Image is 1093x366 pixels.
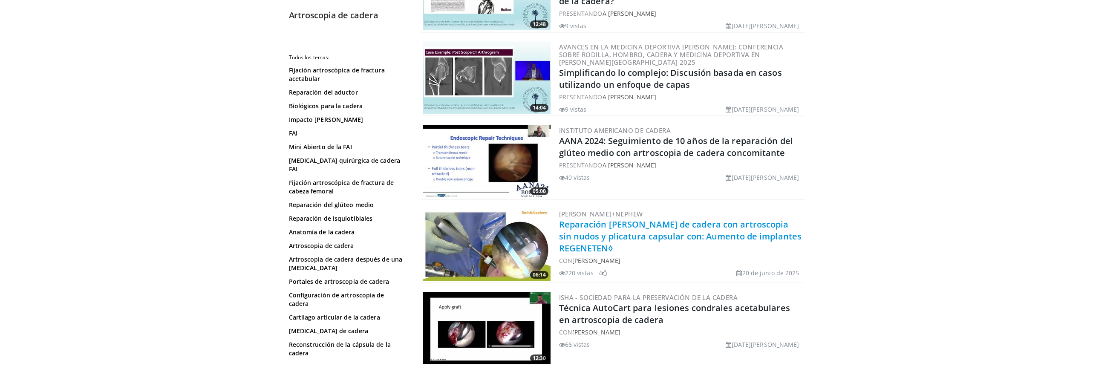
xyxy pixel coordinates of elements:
img: c1ff54f9-c7a5-4376-892f-7c14ac28c613.300x170_q85_crop-smart_upscale.jpg [423,41,551,114]
a: Técnica AutoCart para lesiones condrales acetabulares en artroscopia de cadera [559,302,790,326]
a: Portales de artroscopia de cadera [289,277,404,286]
font: 05:00 [533,187,546,195]
font: 40 vistas [565,173,590,182]
font: [DATE][PERSON_NAME] [732,340,799,349]
img: 9e8ee752-f27c-48fa-8abe-87618a9a446b.300x170_q85_crop-smart_upscale.jpg [423,208,551,281]
font: FAI [289,129,297,137]
a: 14:04 [423,41,551,114]
a: Instituto Americano de Cadera [559,126,671,135]
a: Reconstrucción de la cápsula de la cadera [289,340,404,357]
font: [MEDICAL_DATA] de cadera [289,327,368,335]
font: Fijación artroscópica de fractura de cabeza femoral [289,179,394,195]
a: Artroscopia de cadera [289,242,404,250]
font: 12:48 [533,20,546,28]
a: Biológicos para la cadera [289,102,404,110]
a: Mini Abierto de la FAI [289,143,404,151]
font: [DATE][PERSON_NAME] [732,105,799,113]
font: Reparación del glúteo medio [289,201,374,209]
font: Fijación artroscópica de fractura acetabular [289,66,385,83]
a: A [PERSON_NAME] [603,93,657,101]
a: FAI [289,129,404,138]
a: [PERSON_NAME] [572,256,620,265]
a: Impacto [PERSON_NAME] [289,115,404,124]
font: Reparación del aductor [289,88,358,96]
font: PRESENTANDO [559,93,603,101]
font: 14:04 [533,104,546,111]
font: 12:30 [533,354,546,362]
a: Configuración de artroscopia de cadera [289,291,404,308]
img: e2dfe30d-cd0a-4f64-aaad-48d7005f902e.300x170_q85_crop-smart_upscale.jpg [423,292,551,364]
a: [MEDICAL_DATA] quirúrgica de cadera FAI [289,156,404,173]
font: Reparación de isquiotibiales [289,214,373,222]
a: Artroscopia de cadera después de una [MEDICAL_DATA] [289,255,404,272]
a: ISHA - Sociedad para la Preservación de la Cadera [559,293,738,302]
a: AANA 2024: Seguimiento de 10 años de la reparación del glúteo medio con artroscopia de cadera con... [559,135,793,159]
font: 9 vistas [565,22,587,30]
font: Biológicos para la cadera [289,102,363,110]
font: Mini Abierto de la FAI [289,143,352,151]
a: A [PERSON_NAME] [603,9,657,17]
a: 05:00 [423,125,551,197]
font: PRESENTANDO [559,9,603,17]
font: [MEDICAL_DATA] quirúrgica de cadera FAI [289,156,401,173]
font: Artroscopia de cadera [289,9,378,21]
a: Reparación [PERSON_NAME] de cadera con artroscopia sin nudos y plicatura capsular con: Aumento de... [559,219,802,254]
font: Portales de artroscopia de cadera [289,277,389,285]
font: Cartílago articular de la cadera [289,313,380,321]
font: 220 vistas [565,269,594,277]
a: Fijación artroscópica de fractura de cabeza femoral [289,179,404,196]
a: Reparación del glúteo medio [289,201,404,209]
font: Anatomía de la cadera [289,228,355,236]
a: [PERSON_NAME] [572,328,620,336]
a: Simplificando lo complejo: Discusión basada en casos utilizando un enfoque de capas [559,67,782,90]
font: Artroscopia de cadera después de una [MEDICAL_DATA] [289,255,403,272]
a: [PERSON_NAME]+Nephew [559,210,643,218]
a: 12:30 [423,292,551,364]
font: CON [559,328,572,336]
font: 9 vistas [565,105,587,113]
a: Fijación artroscópica de fractura acetabular [289,66,404,83]
font: [DATE][PERSON_NAME] [732,22,799,30]
font: 4 [599,269,602,277]
font: Configuración de artroscopia de cadera [289,291,384,308]
font: [DATE][PERSON_NAME] [732,173,799,182]
a: A [PERSON_NAME] [603,161,657,169]
a: [MEDICAL_DATA] de cadera [289,327,404,335]
a: Avances en la medicina deportiva [PERSON_NAME]: Conferencia sobre rodilla, hombro, cadera y medic... [559,43,784,66]
a: Cartílago articular de la cadera [289,313,404,322]
font: Artroscopia de cadera [289,242,354,250]
font: CON [559,256,572,265]
font: PRESENTANDO [559,161,603,169]
font: 20 de junio de 2025 [742,269,799,277]
img: b3938b2c-8d6f-4e44-933d-539c164cd804.300x170_q85_crop-smart_upscale.jpg [423,125,551,197]
font: Reconstrucción de la cápsula de la cadera [289,340,391,357]
font: 06:14 [533,271,546,278]
font: Impacto [PERSON_NAME] [289,115,363,124]
font: 66 vistas [565,340,590,349]
a: Reparación del aductor [289,88,404,97]
a: 06:14 [423,208,551,281]
a: Anatomía de la cadera [289,228,404,236]
font: Todos los temas: [289,54,330,61]
a: Reparación de isquiotibiales [289,214,404,223]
